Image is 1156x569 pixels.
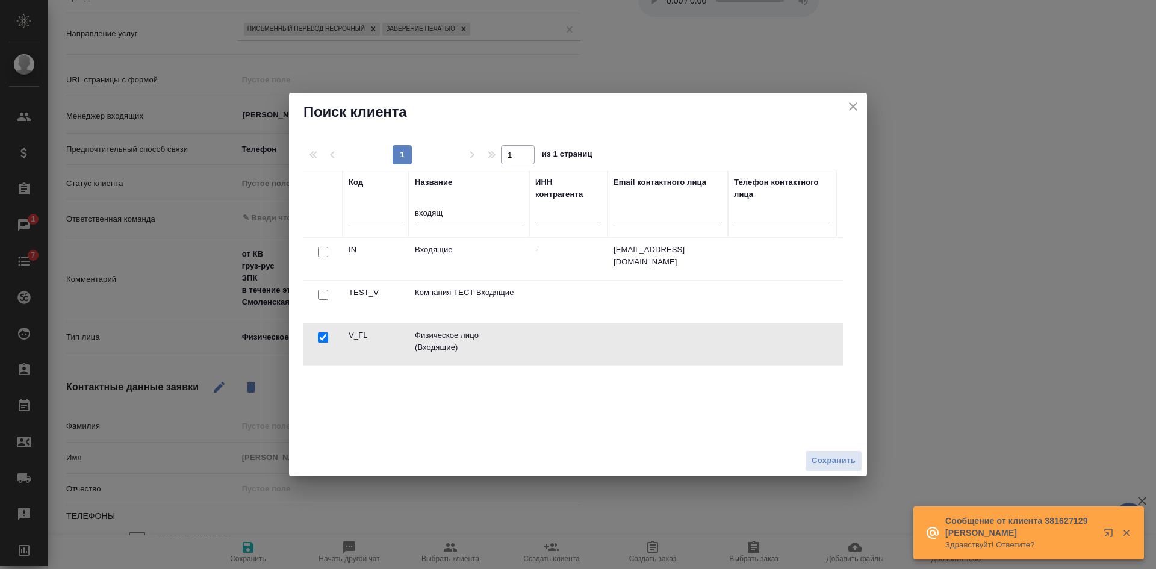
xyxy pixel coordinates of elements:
[415,176,452,188] div: Название
[415,287,523,299] p: Компания ТЕСТ Входящие
[614,176,706,188] div: Email контактного лица
[734,176,830,201] div: Телефон контактного лица
[343,238,409,280] td: IN
[805,450,862,471] button: Сохранить
[343,281,409,323] td: TEST_V
[812,454,856,468] span: Сохранить
[1096,521,1125,550] button: Открыть в новой вкладке
[844,98,862,116] button: close
[415,329,523,353] p: Физическое лицо (Входящие)
[303,102,853,122] h2: Поиск клиента
[343,323,409,365] td: V_FL
[349,176,363,188] div: Код
[415,244,523,256] p: Входящие
[529,238,608,280] td: -
[614,244,722,268] p: [EMAIL_ADDRESS][DOMAIN_NAME]
[1114,527,1139,538] button: Закрыть
[945,539,1096,551] p: Здравствуйт! Ответите?
[542,147,592,164] span: из 1 страниц
[945,515,1096,539] p: Сообщение от клиента 381627129 [PERSON_NAME]
[535,176,601,201] div: ИНН контрагента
